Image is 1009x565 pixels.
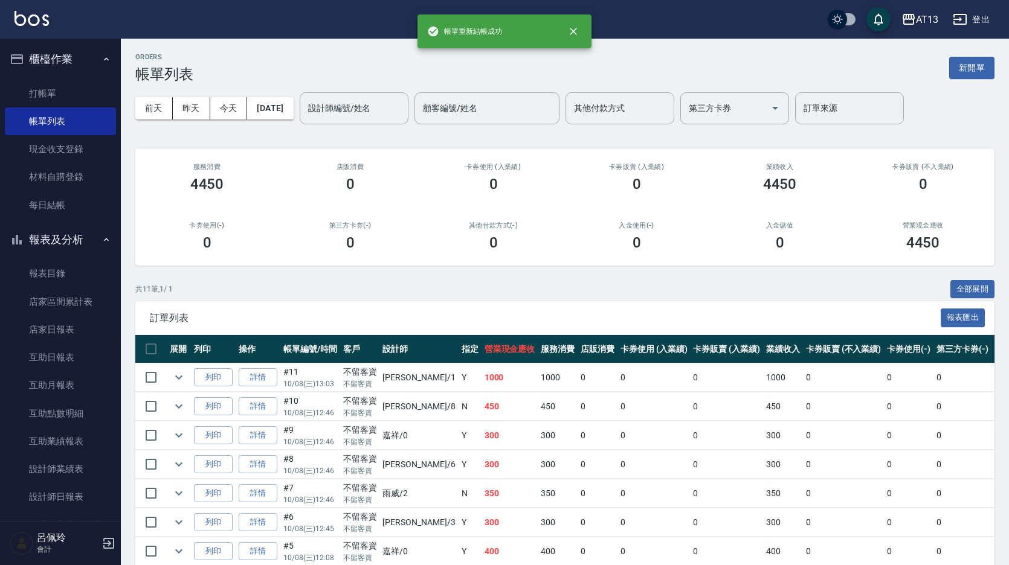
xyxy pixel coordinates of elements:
button: [DATE] [247,97,293,120]
h3: 帳單列表 [135,66,193,83]
td: 0 [690,450,763,479]
p: 不留客資 [343,523,377,534]
td: 300 [482,450,538,479]
h2: ORDERS [135,53,193,61]
th: 店販消費 [578,335,617,363]
td: N [459,479,482,508]
td: 450 [763,392,803,421]
td: 0 [578,421,617,450]
p: 10/08 (三) 12:46 [283,407,337,418]
td: 0 [803,392,884,421]
td: 0 [803,450,884,479]
h3: 0 [346,176,355,193]
button: 報表匯出 [941,308,985,327]
a: 現金收支登錄 [5,135,116,163]
h2: 入金使用(-) [579,222,694,229]
th: 營業現金應收 [482,335,538,363]
h2: 卡券販賣 (不入業績) [866,163,980,171]
td: 0 [884,479,933,508]
button: expand row [170,513,188,531]
h3: 服務消費 [150,163,264,171]
a: 帳單列表 [5,107,116,135]
a: 詳情 [239,484,277,503]
th: 客戶 [340,335,380,363]
td: 0 [617,392,691,421]
a: 設計師日報表 [5,483,116,511]
h2: 卡券使用(-) [150,222,264,229]
button: expand row [170,397,188,415]
td: 0 [803,508,884,537]
h2: 卡券販賣 (入業績) [579,163,694,171]
th: 服務消費 [538,335,578,363]
button: 列印 [194,368,233,387]
td: [PERSON_NAME] /3 [379,508,458,537]
td: 300 [763,421,803,450]
span: 訂單列表 [150,312,941,324]
td: N [459,392,482,421]
td: 350 [538,479,578,508]
td: 0 [690,508,763,537]
h5: 呂佩玲 [37,532,98,544]
th: 卡券販賣 (不入業績) [803,335,884,363]
h2: 其他付款方式(-) [436,222,550,229]
th: 業績收入 [763,335,803,363]
td: 350 [482,479,538,508]
td: 0 [884,508,933,537]
h2: 第三方卡券(-) [293,222,407,229]
button: Open [766,98,785,118]
td: #7 [280,479,340,508]
td: 450 [482,392,538,421]
th: 列印 [191,335,236,363]
a: 報表目錄 [5,260,116,287]
a: 材料自購登錄 [5,163,116,191]
td: 0 [884,450,933,479]
td: 0 [884,421,933,450]
td: 0 [617,479,691,508]
button: 列印 [194,397,233,416]
h3: 0 [776,234,784,251]
h2: 店販消費 [293,163,407,171]
td: 0 [933,450,991,479]
button: AT13 [897,7,943,32]
td: 1000 [763,363,803,392]
div: 不留客資 [343,395,377,407]
td: 0 [884,392,933,421]
td: 0 [690,479,763,508]
th: 帳單編號/時間 [280,335,340,363]
a: 互助點數明細 [5,400,116,427]
h3: 0 [489,176,498,193]
h3: 0 [203,234,211,251]
button: expand row [170,484,188,502]
td: 0 [933,479,991,508]
button: expand row [170,455,188,473]
p: 不留客資 [343,494,377,505]
h2: 營業現金應收 [866,222,980,229]
span: 帳單重新結帳成功 [427,25,502,37]
th: 第三方卡券(-) [933,335,991,363]
th: 卡券使用(-) [884,335,933,363]
td: 450 [538,392,578,421]
p: 不留客資 [343,465,377,476]
p: 不留客資 [343,552,377,563]
button: 報表及分析 [5,224,116,255]
a: 店家區間累計表 [5,288,116,316]
td: #11 [280,363,340,392]
a: 設計師業績月報表 [5,511,116,539]
td: 0 [578,392,617,421]
td: 0 [578,508,617,537]
td: #10 [280,392,340,421]
td: 0 [933,392,991,421]
div: 不留客資 [343,453,377,465]
th: 設計師 [379,335,458,363]
p: 10/08 (三) 12:46 [283,465,337,476]
h3: 4450 [906,234,940,251]
td: 嘉祥 /0 [379,421,458,450]
h3: 4450 [763,176,797,193]
a: 設計師業績表 [5,455,116,483]
h2: 卡券使用 (入業績) [436,163,550,171]
td: [PERSON_NAME] /6 [379,450,458,479]
button: expand row [170,542,188,560]
button: expand row [170,368,188,386]
a: 詳情 [239,397,277,416]
h3: 0 [346,234,355,251]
